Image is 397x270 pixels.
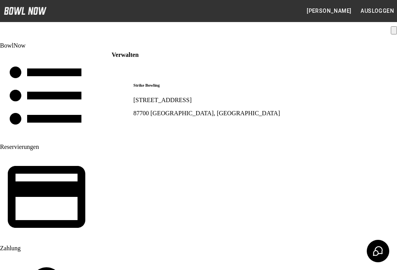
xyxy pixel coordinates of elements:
h4: Verwalten [112,51,378,58]
img: logo [4,7,47,15]
h6: Strike Bowling [133,83,372,87]
p: [STREET_ADDRESS] [133,97,372,104]
button: [PERSON_NAME] [304,4,354,18]
button: Ausloggen [357,4,397,18]
p: 87700 [GEOGRAPHIC_DATA], [GEOGRAPHIC_DATA] [133,110,372,117]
